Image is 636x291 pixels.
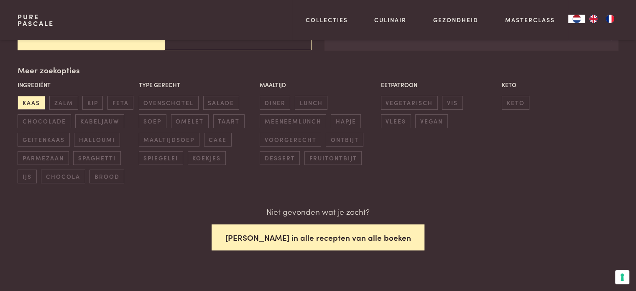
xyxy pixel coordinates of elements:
span: kabeljauw [75,114,124,128]
span: vlees [381,114,411,128]
span: dessert [260,151,300,165]
span: lunch [295,96,327,110]
div: Language [568,15,585,23]
aside: Language selected: Nederlands [568,15,618,23]
button: Uw voorkeuren voor toestemming voor trackingtechnologieën [615,270,629,284]
p: Eetpatroon [381,80,498,89]
span: taart [213,114,245,128]
p: Niet gevonden wat je zocht? [266,206,370,218]
p: Type gerecht [139,80,255,89]
span: kip [82,96,103,110]
a: Gezondheid [433,15,478,24]
button: [PERSON_NAME] in alle recepten van alle boeken [212,224,425,251]
span: halloumi [74,133,120,147]
span: keto [502,96,529,110]
span: voorgerecht [260,133,321,147]
span: chocolade [18,114,71,128]
span: ontbijt [326,133,363,147]
span: vis [442,96,462,110]
span: cake [204,133,232,147]
p: Keto [502,80,618,89]
a: Masterclass [505,15,555,24]
span: spiegelei [139,151,183,165]
span: vegan [415,114,447,128]
a: Collecties [306,15,348,24]
span: geitenkaas [18,133,69,147]
span: vegetarisch [381,96,438,110]
span: spaghetti [73,151,120,165]
span: parmezaan [18,151,69,165]
span: feta [107,96,133,110]
span: zalm [49,96,78,110]
span: kaas [18,96,45,110]
span: koekjes [188,151,226,165]
span: chocola [41,170,85,183]
span: fruitontbijt [304,151,362,165]
span: diner [260,96,290,110]
span: hapje [331,114,361,128]
a: FR [602,15,618,23]
a: NL [568,15,585,23]
span: maaltijdsoep [139,133,199,147]
span: omelet [171,114,209,128]
span: soep [139,114,166,128]
p: Maaltijd [260,80,376,89]
a: PurePascale [18,13,54,27]
ul: Language list [585,15,618,23]
p: Ingrediënt [18,80,134,89]
span: meeneemlunch [260,114,326,128]
span: brood [89,170,124,183]
span: salade [203,96,239,110]
a: Culinair [374,15,406,24]
a: EN [585,15,602,23]
span: ijs [18,170,36,183]
span: ovenschotel [139,96,199,110]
